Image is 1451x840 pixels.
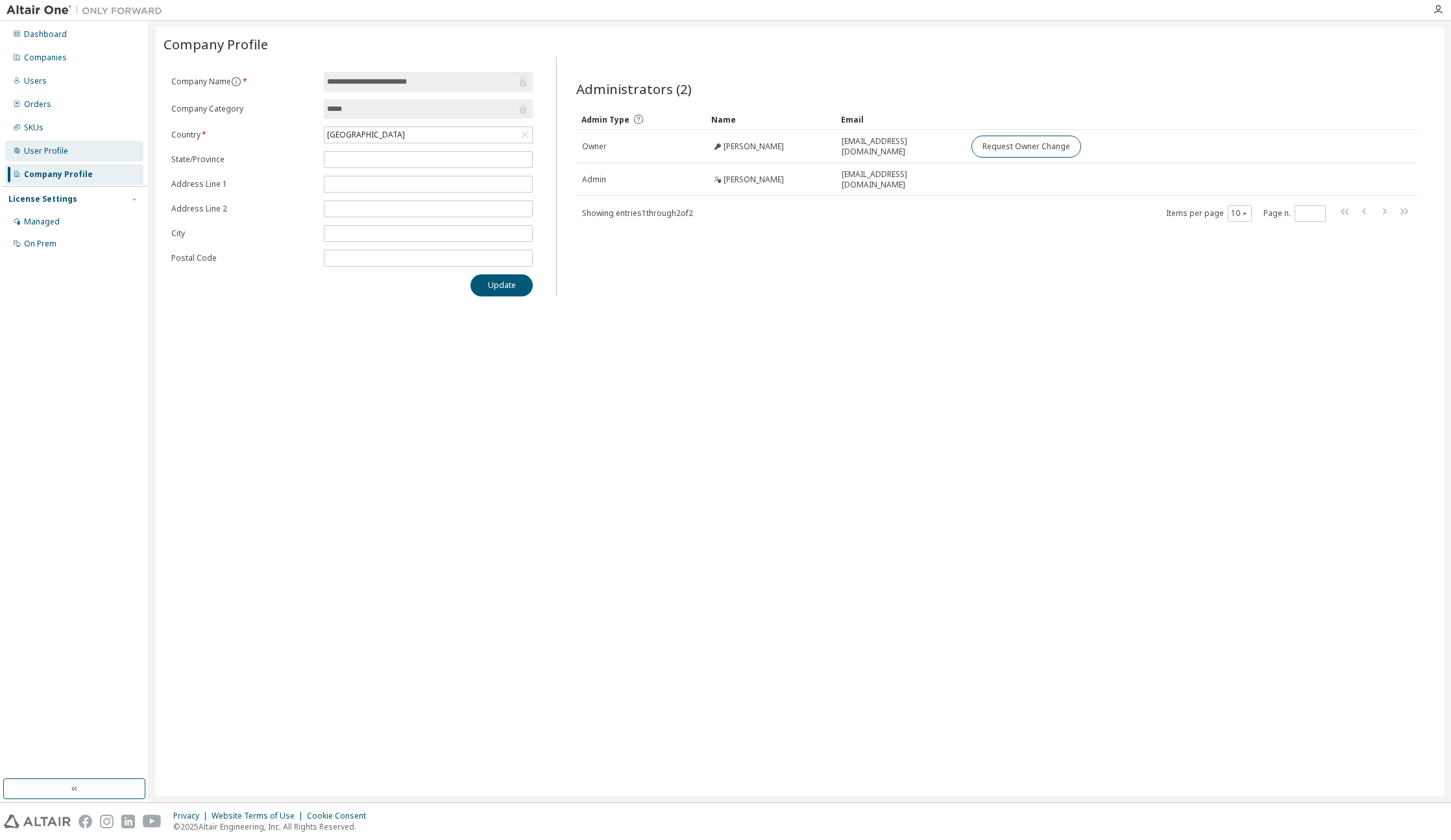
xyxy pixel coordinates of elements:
img: youtube.svg [143,815,162,828]
label: State/Province [171,154,316,165]
label: Postal Code [171,253,316,263]
div: [GEOGRAPHIC_DATA] [325,128,407,142]
div: Dashboard [24,29,67,40]
span: Showing entries 1 through 2 of 2 [582,208,693,219]
div: Cookie Consent [307,811,374,821]
button: information [231,77,241,87]
span: [EMAIL_ADDRESS][DOMAIN_NAME] [842,169,960,190]
label: Country [171,130,316,140]
img: Altair One [6,4,169,17]
img: altair_logo.svg [4,815,71,828]
button: Update [470,274,533,296]
div: Privacy [173,811,212,821]
div: User Profile [24,146,68,156]
label: Address Line 2 [171,204,316,214]
label: Company Name [171,77,316,87]
label: Company Category [171,104,316,114]
div: SKUs [24,123,43,133]
div: Email [841,109,960,130]
div: [GEOGRAPHIC_DATA] [324,127,532,143]
p: © 2025 Altair Engineering, Inc. All Rights Reserved. [173,821,374,832]
span: [PERSON_NAME] [724,141,784,152]
span: [PERSON_NAME] [724,174,784,185]
div: Orders [24,99,51,110]
div: Companies [24,53,67,63]
div: Name [711,109,831,130]
div: On Prem [24,239,56,249]
img: instagram.svg [100,815,114,828]
div: Website Terms of Use [212,811,307,821]
span: Company Profile [164,35,268,53]
img: facebook.svg [79,815,92,828]
span: Owner [582,141,607,152]
div: License Settings [8,194,77,204]
span: Admin Type [581,114,629,125]
span: Items per page [1166,205,1252,222]
span: Administrators (2) [576,80,692,98]
button: Request Owner Change [971,136,1081,158]
div: Company Profile [24,169,93,180]
label: City [171,228,316,239]
img: linkedin.svg [121,815,135,828]
label: Address Line 1 [171,179,316,189]
div: Managed [24,217,60,227]
span: Admin [582,174,606,185]
button: 10 [1231,208,1249,219]
span: Page n. [1263,205,1326,222]
div: Users [24,76,47,86]
span: [EMAIL_ADDRESS][DOMAIN_NAME] [842,136,960,157]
